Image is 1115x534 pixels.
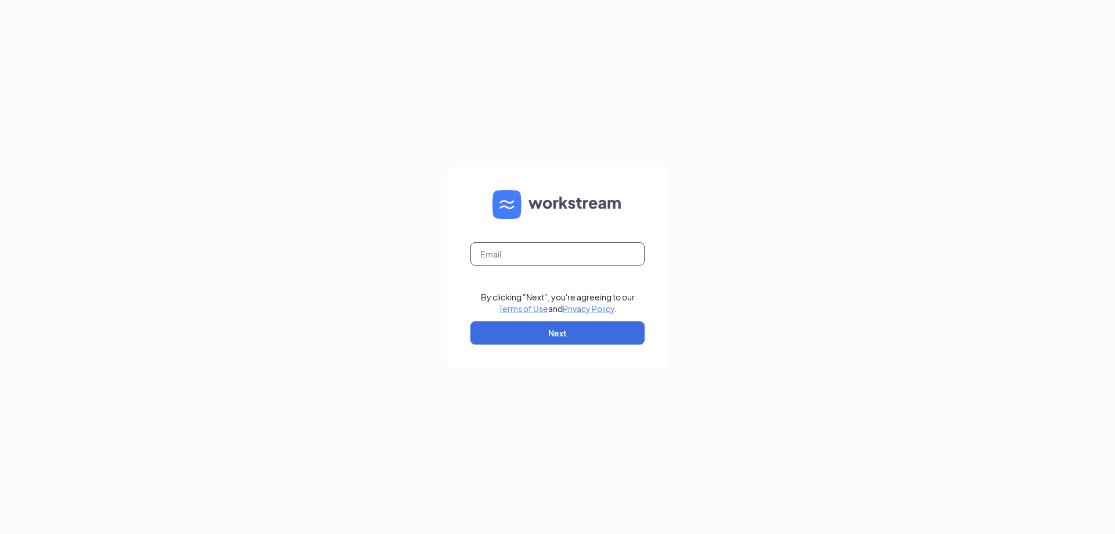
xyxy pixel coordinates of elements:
a: Privacy Policy [563,303,614,314]
img: WS logo and Workstream text [492,190,623,219]
a: Terms of Use [499,303,548,314]
button: Next [470,321,645,345]
input: Email [470,242,645,266]
div: By clicking "Next", you're agreeing to our and . [481,291,635,314]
